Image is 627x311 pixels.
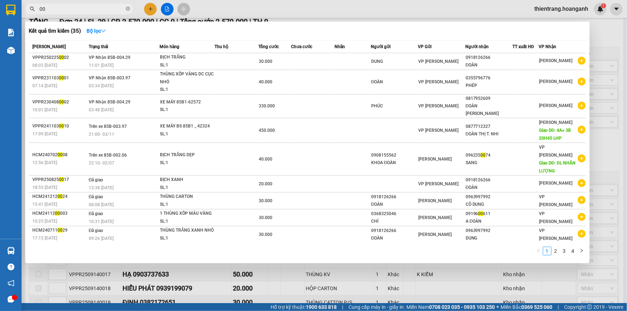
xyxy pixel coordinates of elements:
[89,228,103,233] span: Đã giao
[578,126,586,134] span: plus-circle
[259,103,275,108] span: 330.000
[32,74,87,82] div: VPPR231103 01
[160,151,214,159] div: BỊCH TRẮNG DẸP
[89,75,130,80] span: VP Nhận 85B-003.97
[418,198,452,203] span: [PERSON_NAME]
[160,130,214,138] div: SL: 1
[59,99,64,105] span: 00
[160,122,214,130] div: XE MÁY BS 85B1 _ 42324
[418,128,458,133] span: VP [PERSON_NAME]
[371,159,418,167] div: KHOA ĐOÀN
[466,176,512,184] div: 0918126266
[580,249,584,253] span: right
[7,29,15,36] img: solution-icon
[466,184,512,191] div: ĐOÀN
[89,83,114,88] span: 03:34 [DATE]
[32,185,57,190] span: 18:55 [DATE]
[160,98,214,106] div: XE MÁY 85B1-62572
[291,44,312,49] span: Chưa cước
[478,211,483,216] span: 00
[418,79,458,84] span: VP [PERSON_NAME]
[371,102,418,110] div: PHÚC
[89,202,114,207] span: 08:08 [DATE]
[89,55,130,60] span: VP Nhận 85B-004.29
[32,176,87,184] div: VPPR250825 17
[543,247,551,255] a: 1
[466,95,512,102] div: 0817952609
[466,74,512,82] div: 0355796776
[258,44,279,49] span: Tổng cước
[466,123,512,130] div: 0877712327
[466,227,512,235] div: 0963997992
[32,202,57,207] span: 15:41 [DATE]
[32,44,66,49] span: [PERSON_NAME]
[577,247,586,255] li: Next Page
[371,227,418,235] div: 0918126266
[466,130,512,138] div: ĐOÀN THỊ T. NHI
[371,201,418,208] div: ĐOÀN
[512,44,534,49] span: TT xuất HĐ
[32,122,87,130] div: VPPR241103 10
[59,177,64,182] span: 00
[59,55,64,60] span: 00
[539,79,572,84] span: [PERSON_NAME]
[578,179,586,187] span: plus-circle
[259,79,272,84] span: 40.000
[160,44,179,49] span: Món hàng
[160,86,214,94] div: SL: 1
[160,210,214,218] div: 1 THÙNG XỐP MÀU VÀNG
[160,193,214,201] div: THÙNG CARTON
[466,102,512,117] div: ĐOÀN [PERSON_NAME]
[259,232,272,237] span: 30.000
[32,219,57,224] span: 10:25 [DATE]
[57,152,63,157] span: 00
[89,219,114,224] span: 10:31 [DATE]
[89,99,130,105] span: VP Nhận 85B-004.29
[560,247,569,255] li: 3
[578,230,586,238] span: plus-circle
[371,193,418,201] div: 0918126266
[577,247,586,255] button: right
[7,47,15,54] img: warehouse-icon
[466,201,512,208] div: CÔ DUNG
[160,184,214,192] div: SL: 1
[8,280,14,287] span: notification
[466,82,512,89] div: PHÉP
[371,44,391,49] span: Người gửi
[57,194,63,199] span: 00
[160,227,214,235] div: THÙNG TRẮNG XANH NHỎ
[371,218,418,225] div: CHÍ
[466,54,512,61] div: 0918126266
[89,132,114,137] span: 21:00 - 03/11
[59,75,64,80] span: 00
[160,70,214,86] div: THÙNG XỐP VÀNG DC CỤC NHỎ
[87,28,106,34] strong: Bộ lọc
[536,249,541,253] span: left
[418,44,432,49] span: VP Gửi
[371,235,418,242] div: ĐOÀN
[32,160,57,165] span: 12:56 [DATE]
[8,264,14,270] span: question-circle
[466,193,512,201] div: 0963997992
[539,128,571,141] span: Giao DĐ: 4A+ 3B 20H45 LHP
[32,193,87,200] div: HCM241212 24
[539,103,572,108] span: [PERSON_NAME]
[81,25,112,37] button: Bộ lọcdown
[126,6,130,11] span: close-circle
[418,215,452,220] span: [PERSON_NAME]
[539,228,572,241] span: VP [PERSON_NAME]
[578,57,586,65] span: plus-circle
[466,61,512,69] div: ĐOÀN
[259,157,272,162] span: 40.000
[160,218,214,226] div: SL: 1
[259,181,272,186] span: 20.000
[481,153,486,158] span: 00
[89,177,103,182] span: Đã giao
[466,235,512,242] div: DUNG
[539,194,572,207] span: VP [PERSON_NAME]
[89,161,114,166] span: 22:10 - 02/07
[578,196,586,204] span: plus-circle
[418,181,458,186] span: VP [PERSON_NAME]
[539,145,572,158] span: VP [PERSON_NAME]
[418,157,452,162] span: [PERSON_NAME]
